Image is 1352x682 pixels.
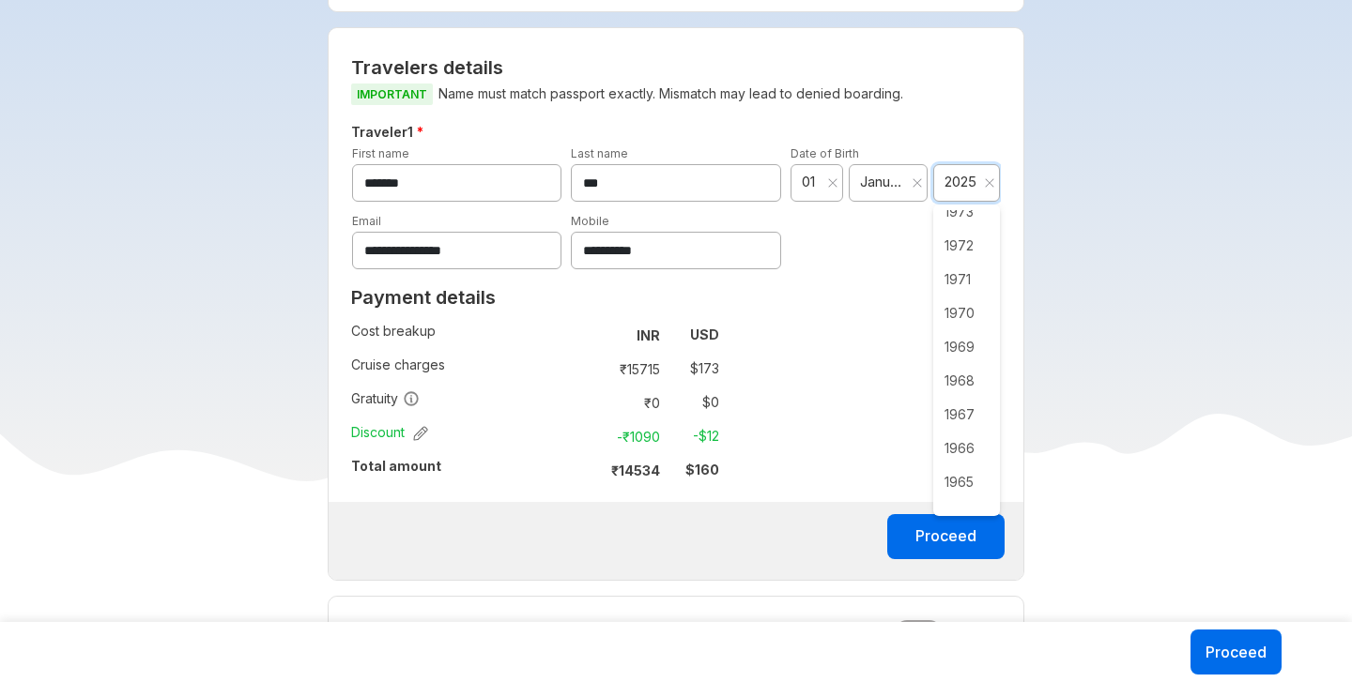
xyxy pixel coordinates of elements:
[1191,629,1282,674] button: Proceed
[933,432,1001,465] span: 1966
[668,423,719,449] td: -$ 12
[933,229,1001,263] span: 1972
[352,214,381,228] label: Email
[887,514,1005,559] button: Proceed
[933,195,1001,229] span: 1973
[580,453,589,487] td: :
[351,389,420,408] span: Gratuity
[945,173,978,191] span: 2025
[580,318,589,352] td: :
[589,356,668,382] td: ₹ 15715
[933,499,1001,533] span: 1964
[827,174,838,192] button: Clear
[351,318,580,352] td: Cost breakup
[589,423,668,449] td: -₹ 1090
[351,56,1002,79] h2: Travelers details
[351,352,580,386] td: Cruise charges
[933,465,1001,499] span: 1965
[347,121,1006,144] h5: Traveler 1
[589,389,668,416] td: ₹ 0
[351,423,428,442] span: Discount
[352,146,409,160] label: First name
[933,330,1001,364] span: 1969
[351,286,719,309] h2: Payment details
[611,462,660,478] strong: ₹ 14534
[351,83,1002,106] p: Name must match passport exactly. Mismatch may lead to denied boarding.
[351,458,441,474] strong: Total amount
[351,83,433,105] span: IMPORTANT
[984,177,995,189] svg: close
[580,419,589,453] td: :
[668,356,719,382] td: $ 173
[580,352,589,386] td: :
[571,214,609,228] label: Mobile
[791,146,859,160] label: Date of Birth
[827,177,838,189] svg: close
[933,364,1001,398] span: 1968
[690,326,719,342] strong: USD
[802,173,822,191] span: 01
[912,174,923,192] button: Clear
[685,462,719,477] strong: $ 160
[933,398,1001,432] span: 1967
[860,173,904,191] span: January
[984,174,995,192] button: Clear
[933,296,1001,330] span: 1970
[571,146,628,160] label: Last name
[912,177,923,189] svg: close
[933,263,1001,296] span: 1971
[580,386,589,419] td: :
[668,389,719,416] td: $ 0
[637,327,660,343] strong: INR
